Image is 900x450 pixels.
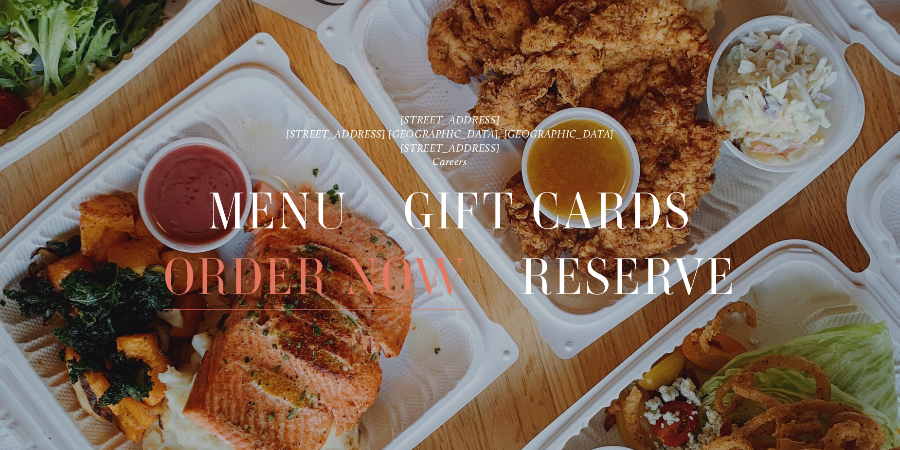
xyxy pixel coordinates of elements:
a: Order Now [163,244,467,309]
a: Careers [432,156,468,169]
a: Gift Cards [403,179,692,243]
a: [STREET_ADDRESS] [400,141,500,155]
a: [STREET_ADDRESS] [GEOGRAPHIC_DATA], [GEOGRAPHIC_DATA] [286,127,614,140]
span: Order Now [163,244,467,310]
a: Menu [208,179,349,243]
span: Reserve [521,244,737,310]
a: [STREET_ADDRESS] [400,113,500,126]
a: Reserve [521,244,737,309]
